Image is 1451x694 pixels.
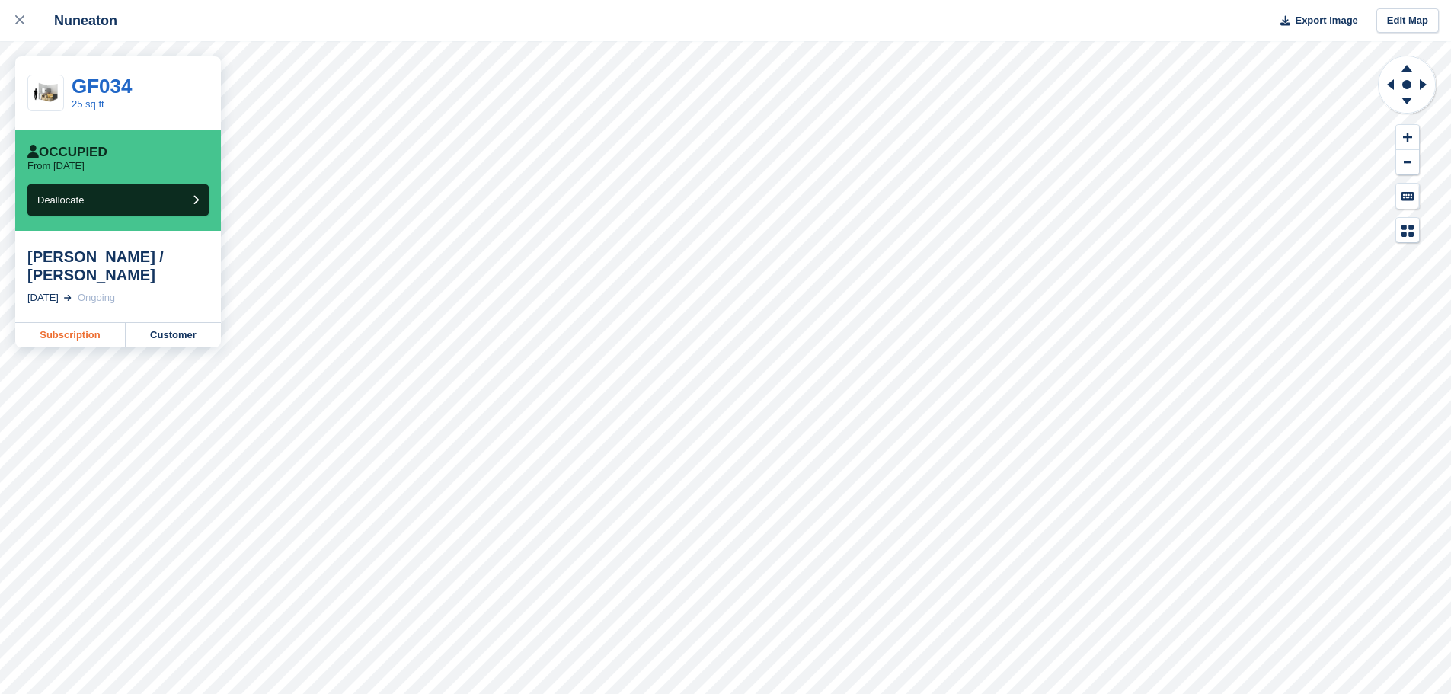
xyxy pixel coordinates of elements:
button: Export Image [1271,8,1358,34]
a: Subscription [15,323,126,347]
button: Map Legend [1396,218,1419,243]
a: Customer [126,323,221,347]
a: GF034 [72,75,133,98]
button: Deallocate [27,184,209,216]
span: Deallocate [37,194,84,206]
a: Edit Map [1376,8,1439,34]
img: arrow-right-light-icn-cde0832a797a2874e46488d9cf13f60e5c3a73dbe684e267c42b8395dfbc2abf.svg [64,295,72,301]
button: Zoom In [1396,125,1419,150]
div: Nuneaton [40,11,117,30]
p: From [DATE] [27,160,85,172]
img: 50-sqft-unit.jpg [28,80,63,107]
button: Zoom Out [1396,150,1419,175]
div: [PERSON_NAME] / [PERSON_NAME] [27,248,209,284]
a: 25 sq ft [72,98,104,110]
div: Ongoing [78,290,115,305]
div: Occupied [27,145,107,160]
span: Export Image [1295,13,1357,28]
div: [DATE] [27,290,59,305]
button: Keyboard Shortcuts [1396,184,1419,209]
